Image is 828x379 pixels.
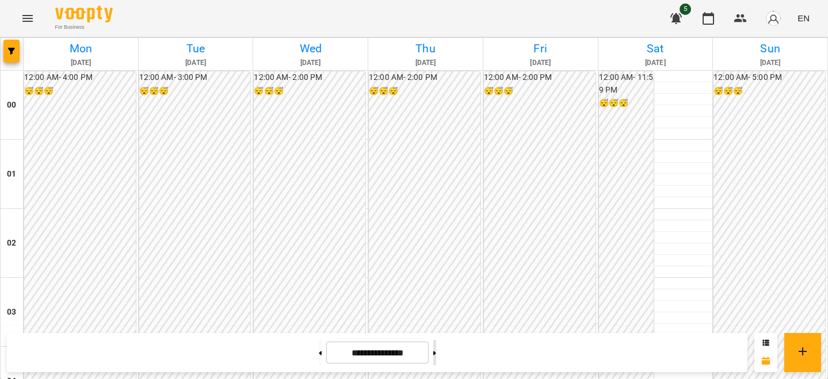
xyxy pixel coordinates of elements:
h6: 12:00 AM - 2:00 PM [369,71,480,84]
h6: [DATE] [255,58,366,68]
h6: 12:00 AM - 2:00 PM [254,71,365,84]
img: avatar_s.png [765,10,781,26]
h6: 12:00 AM - 4:00 PM [24,71,136,84]
h6: 12:00 AM - 11:59 PM [599,71,654,96]
h6: [DATE] [140,58,251,68]
button: EN [793,7,814,29]
h6: 😴😴😴 [599,97,654,110]
h6: [DATE] [370,58,481,68]
h6: 😴😴😴 [713,85,825,98]
h6: 😴😴😴 [24,85,136,98]
h6: 😴😴😴 [139,85,251,98]
h6: 😴😴😴 [484,85,596,98]
h6: [DATE] [485,58,596,68]
span: EN [798,12,810,24]
h6: Sun [715,40,826,58]
h6: 00 [7,99,16,112]
h6: Mon [25,40,136,58]
h6: 😴😴😴 [254,85,365,98]
h6: 02 [7,237,16,250]
span: 5 [680,3,691,15]
h6: Thu [370,40,481,58]
h6: 12:00 AM - 2:00 PM [484,71,596,84]
h6: Tue [140,40,251,58]
h6: Sat [600,40,711,58]
h6: 03 [7,306,16,319]
h6: Wed [255,40,366,58]
h6: 01 [7,168,16,181]
img: Voopty Logo [55,6,113,22]
h6: [DATE] [715,58,826,68]
h6: 12:00 AM - 3:00 PM [139,71,251,84]
h6: Fri [485,40,596,58]
button: Menu [14,5,41,32]
h6: [DATE] [600,58,711,68]
h6: [DATE] [25,58,136,68]
h6: 😴😴😴 [369,85,480,98]
h6: 12:00 AM - 5:00 PM [713,71,825,84]
span: For Business [55,24,113,31]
